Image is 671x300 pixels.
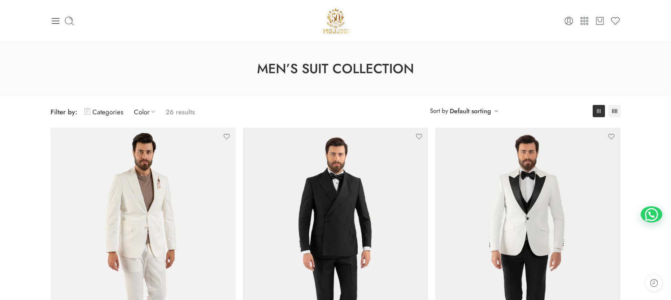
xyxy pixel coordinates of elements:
[450,106,491,116] a: Default sorting
[51,107,77,117] span: Filter by:
[84,103,123,120] a: Categories
[320,5,351,36] img: Pellini
[320,5,351,36] a: Pellini -
[430,105,448,117] span: Sort by
[610,16,620,26] a: Wishlist
[134,103,158,120] a: Color
[564,16,574,26] a: Login / Register
[18,59,653,78] h1: Men’s Suit Collection
[595,16,605,26] a: Cart
[166,103,195,120] p: 26 results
